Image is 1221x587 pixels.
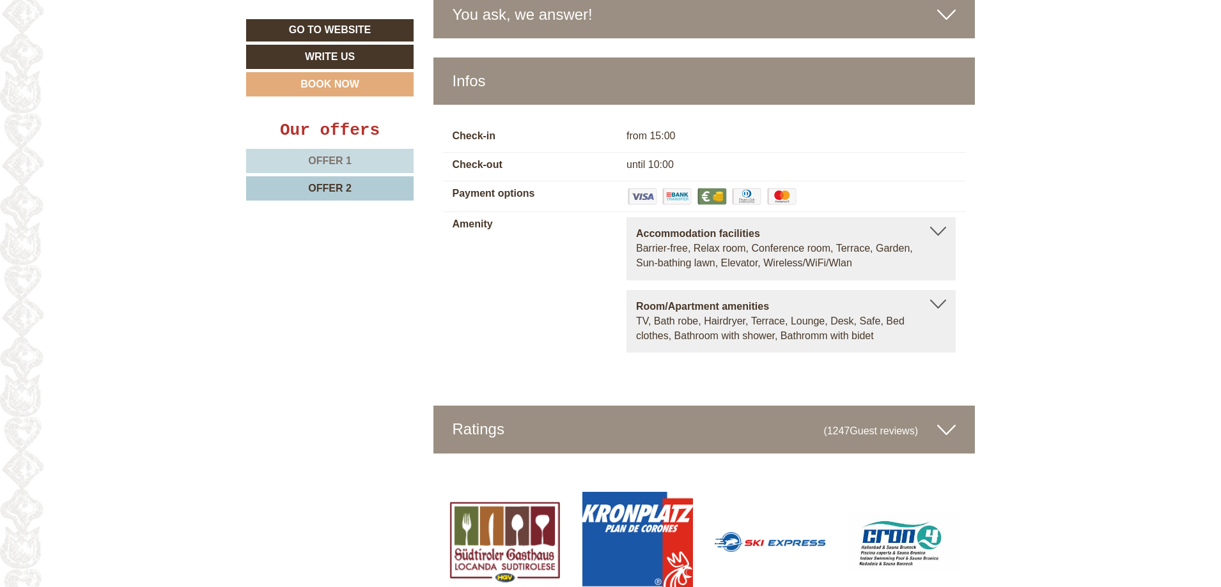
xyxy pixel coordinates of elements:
div: Infos [433,57,976,105]
div: until 10:00 [617,158,965,172]
label: Check-in [453,129,496,144]
a: Book now [246,72,414,96]
label: Check-out [453,158,502,172]
a: Go to website [246,19,414,42]
img: Maestro [766,187,798,206]
div: Our offers [246,119,414,142]
img: Bank transfer [661,187,693,206]
small: (1247 ) [823,425,918,436]
span: Offer 1 [308,155,352,166]
span: Offer 2 [308,183,352,194]
div: Ratings [433,406,976,453]
label: Amenity [453,217,493,232]
label: Payment options [453,187,535,201]
span: Guest reviews [850,425,914,436]
img: Visa [626,187,658,206]
div: TV, Bath robe, Hairdryer, Terrace, Lounge, Desk, Safe, Bed clothes, Bathroom with shower, Bathrom... [636,314,946,344]
b: Room/Apartment amenities [636,301,769,312]
b: Accommodation facilities [636,228,760,239]
div: from 15:00 [617,129,965,144]
div: Barrier-free, Relax room, Conference room, Terrace, Garden, Sun-bathing lawn, Elevator, Wireless/... [636,241,946,271]
img: Diners Club [731,187,763,206]
a: Write us [246,45,414,69]
img: Cash [696,187,728,206]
